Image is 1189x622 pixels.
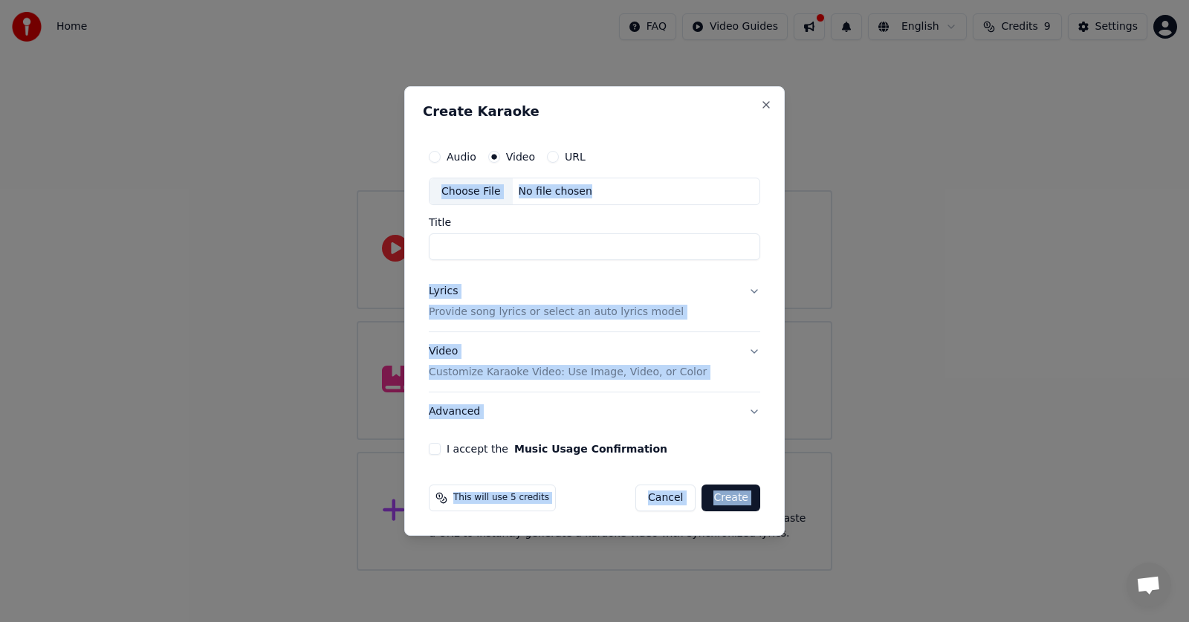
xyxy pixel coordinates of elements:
div: Lyrics [429,285,458,299]
p: Customize Karaoke Video: Use Image, Video, or Color [429,365,707,380]
p: Provide song lyrics or select an auto lyrics model [429,305,684,320]
label: I accept the [447,444,667,454]
button: VideoCustomize Karaoke Video: Use Image, Video, or Color [429,333,760,392]
h2: Create Karaoke [423,105,766,118]
div: Video [429,345,707,380]
label: URL [565,152,586,162]
span: This will use 5 credits [453,492,549,504]
button: Create [702,485,760,511]
label: Audio [447,152,476,162]
button: I accept the [514,444,667,454]
label: Title [429,218,760,228]
label: Video [506,152,535,162]
button: Advanced [429,392,760,431]
button: LyricsProvide song lyrics or select an auto lyrics model [429,273,760,332]
button: Cancel [635,485,696,511]
div: Choose File [430,178,513,205]
div: No file chosen [513,184,598,199]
